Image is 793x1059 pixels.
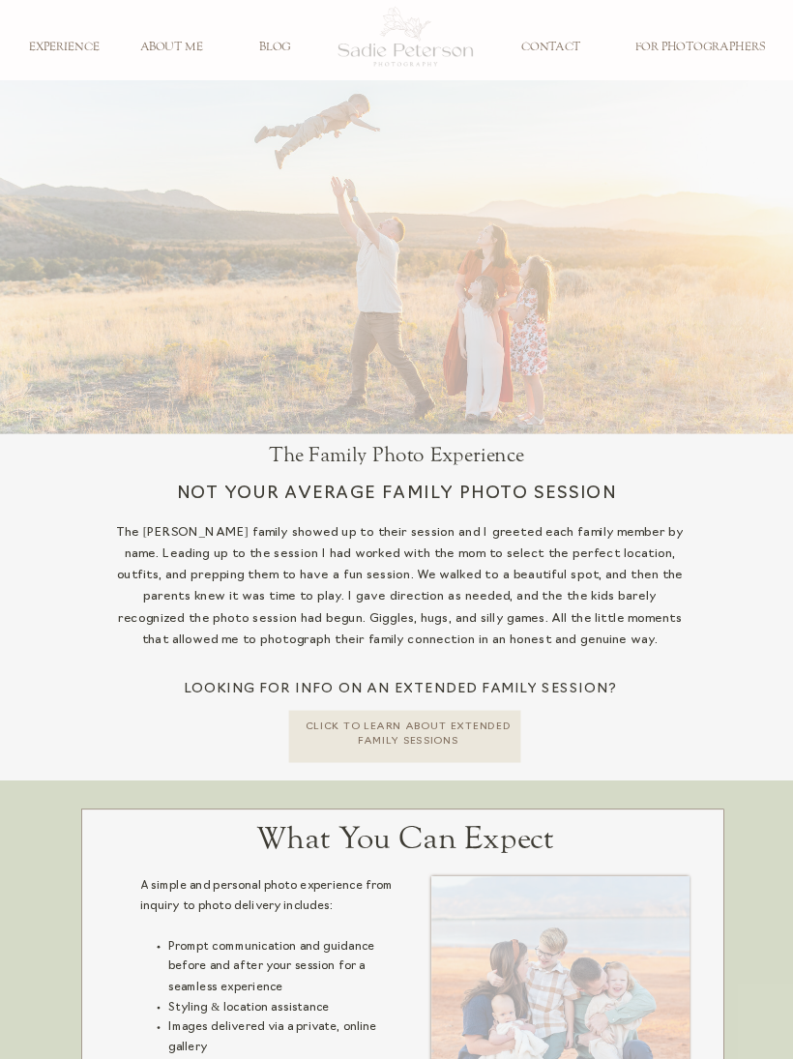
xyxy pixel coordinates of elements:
[140,876,402,917] div: A simple and personal photo experience from inquiry to photo delivery includes:
[114,522,685,660] p: The [PERSON_NAME] family showed up to their session and I greeted each family member by name. Lea...
[37,481,757,519] h2: Not your average family photo session
[508,41,595,55] a: CONTACT
[170,443,623,470] h1: The Family Photo Experience
[20,41,107,55] a: EXPERIENCE
[626,41,775,55] a: FOR PHOTOGRAPHERS
[231,41,318,55] a: BLOG
[167,1017,402,1058] li: Images delivered via a private, online gallery
[226,821,584,858] h2: What You Can Expect
[167,998,402,1018] li: Styling & location assistance
[167,937,402,998] li: Prompt communication and guidance before and after your session for a seamless experience
[128,41,215,55] a: ABOUT ME
[40,679,760,718] h2: Looking for info on an extended family session?
[305,720,512,747] a: CLick To learn about extended Family Sessions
